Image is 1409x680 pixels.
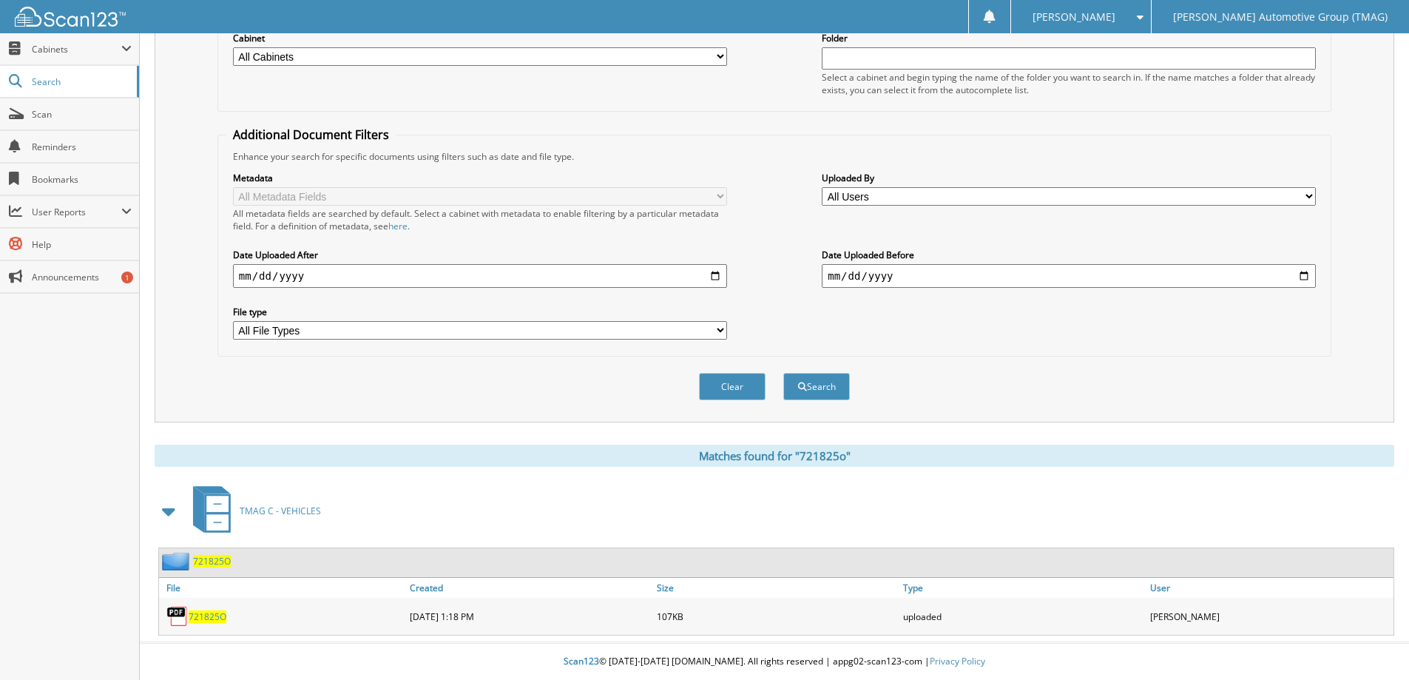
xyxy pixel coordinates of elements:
[189,610,226,623] a: 721825O
[226,150,1323,163] div: Enhance your search for specific documents using filters such as date and file type.
[1033,13,1115,21] span: [PERSON_NAME]
[233,172,727,184] label: Metadata
[240,505,321,517] span: TMAG C - VEHICLES
[162,552,193,570] img: folder2.png
[1173,13,1388,21] span: [PERSON_NAME] Automotive Group (TMAG)
[233,32,727,44] label: Cabinet
[930,655,985,667] a: Privacy Policy
[1146,602,1393,631] div: [PERSON_NAME]
[15,7,126,27] img: scan123-logo-white.svg
[32,43,121,55] span: Cabinets
[1146,578,1393,598] a: User
[822,249,1316,261] label: Date Uploaded Before
[140,644,1409,680] div: © [DATE]-[DATE] [DOMAIN_NAME]. All rights reserved | appg02-scan123-com |
[121,272,133,283] div: 1
[233,306,727,318] label: File type
[32,75,129,88] span: Search
[822,71,1316,96] div: Select a cabinet and begin typing the name of the folder you want to search in. If the name match...
[699,373,766,400] button: Clear
[233,207,727,232] div: All metadata fields are searched by default. Select a cabinet with metadata to enable filtering b...
[184,482,321,540] a: TMAG C - VEHICLES
[32,173,132,186] span: Bookmarks
[193,555,231,568] a: 721825O
[1335,609,1409,680] iframe: Chat Widget
[822,172,1316,184] label: Uploaded By
[32,238,132,251] span: Help
[406,578,653,598] a: Created
[653,578,900,598] a: Size
[226,127,396,143] legend: Additional Document Filters
[233,249,727,261] label: Date Uploaded After
[783,373,850,400] button: Search
[388,220,408,232] a: here
[155,445,1394,467] div: Matches found for "721825o"
[32,108,132,121] span: Scan
[32,206,121,218] span: User Reports
[822,264,1316,288] input: end
[159,578,406,598] a: File
[32,141,132,153] span: Reminders
[653,602,900,631] div: 107KB
[822,32,1316,44] label: Folder
[32,271,132,283] span: Announcements
[166,605,189,627] img: PDF.png
[564,655,599,667] span: Scan123
[899,602,1146,631] div: uploaded
[406,602,653,631] div: [DATE] 1:18 PM
[899,578,1146,598] a: Type
[233,264,727,288] input: start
